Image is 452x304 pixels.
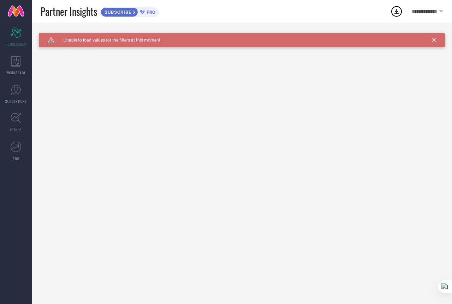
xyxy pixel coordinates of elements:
[6,42,26,47] span: SCORECARDS
[55,38,161,43] span: Unable to load values for the filters at this moment.
[390,5,403,18] div: Open download list
[145,10,155,15] span: PRO
[101,6,159,17] a: SUBSCRIBEPRO
[10,127,22,132] span: TRENDS
[13,156,19,161] span: FWD
[5,99,27,104] span: SUGGESTIONS
[6,70,26,75] span: WORKSPACE
[39,33,445,39] div: Unable to load filters at this moment. Please try later.
[41,4,97,19] span: Partner Insights
[101,10,133,15] span: SUBSCRIBE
